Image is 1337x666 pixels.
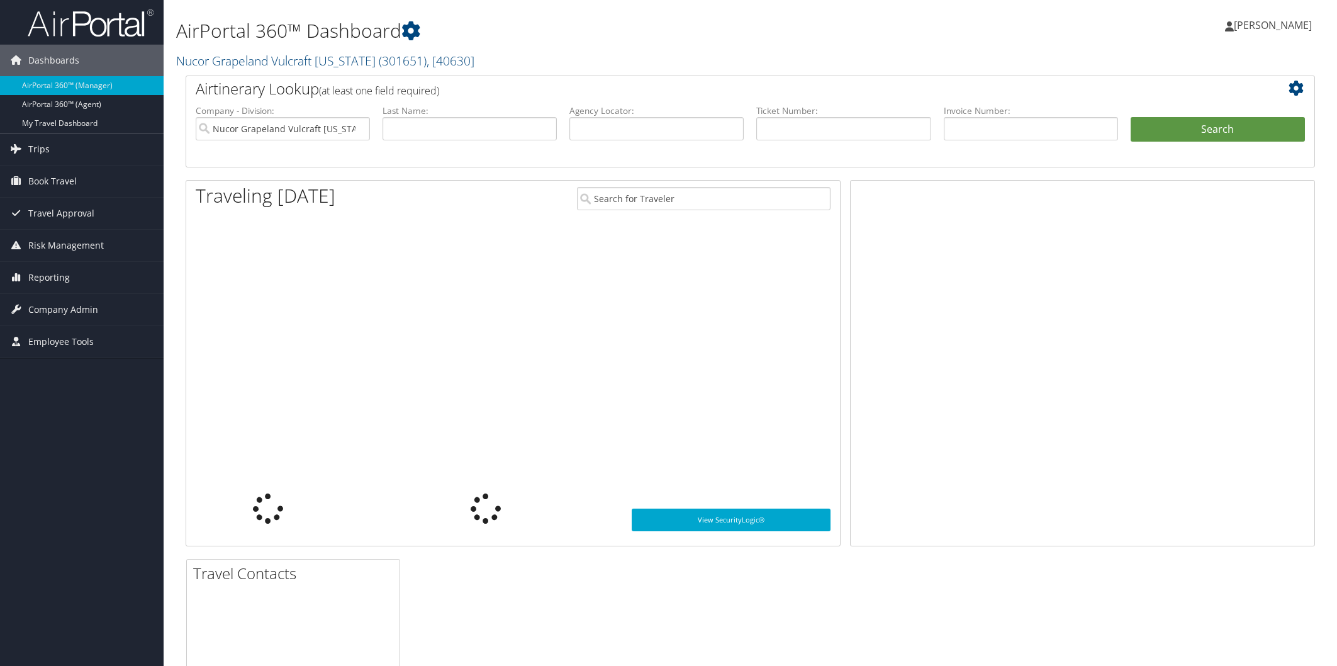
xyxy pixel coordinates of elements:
[28,166,77,197] span: Book Travel
[577,187,831,210] input: Search for Traveler
[756,104,931,117] label: Ticket Number:
[1131,117,1305,142] button: Search
[944,104,1118,117] label: Invoice Number:
[1225,6,1324,44] a: [PERSON_NAME]
[196,104,370,117] label: Company - Division:
[28,294,98,325] span: Company Admin
[28,230,104,261] span: Risk Management
[176,18,942,44] h1: AirPortal 360™ Dashboard
[319,84,439,98] span: (at least one field required)
[379,52,427,69] span: ( 301651 )
[28,45,79,76] span: Dashboards
[28,8,154,38] img: airportal-logo.png
[28,198,94,229] span: Travel Approval
[176,52,474,69] a: Nucor Grapeland Vulcraft [US_STATE]
[1234,18,1312,32] span: [PERSON_NAME]
[196,183,335,209] h1: Traveling [DATE]
[196,78,1211,99] h2: Airtinerary Lookup
[632,509,831,531] a: View SecurityLogic®
[193,563,400,584] h2: Travel Contacts
[28,326,94,358] span: Employee Tools
[569,104,744,117] label: Agency Locator:
[383,104,557,117] label: Last Name:
[28,262,70,293] span: Reporting
[427,52,474,69] span: , [ 40630 ]
[28,133,50,165] span: Trips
